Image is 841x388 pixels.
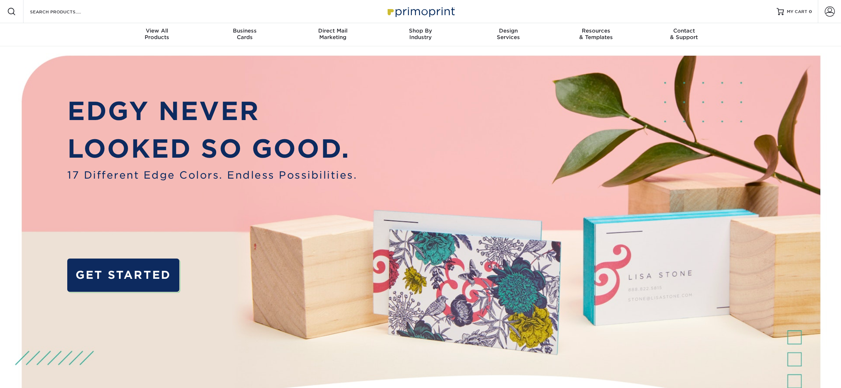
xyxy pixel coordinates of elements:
p: EDGY NEVER [67,92,357,130]
a: Direct MailMarketing [289,23,377,46]
div: & Templates [552,27,640,40]
a: Contact& Support [640,23,728,46]
div: Cards [201,27,289,40]
div: Industry [377,27,465,40]
a: Resources& Templates [552,23,640,46]
img: Primoprint [384,4,457,19]
span: Business [201,27,289,34]
div: Services [464,27,552,40]
span: Design [464,27,552,34]
a: DesignServices [464,23,552,46]
span: Shop By [377,27,465,34]
div: Products [113,27,201,40]
span: 17 Different Edge Colors. Endless Possibilities. [67,168,357,183]
a: View AllProducts [113,23,201,46]
span: MY CART [787,9,807,15]
a: BusinessCards [201,23,289,46]
a: GET STARTED [67,259,179,292]
span: 0 [809,9,812,14]
span: View All [113,27,201,34]
span: Resources [552,27,640,34]
div: Marketing [289,27,377,40]
input: SEARCH PRODUCTS..... [29,7,100,16]
div: & Support [640,27,728,40]
p: LOOKED SO GOOD. [67,130,357,168]
span: Direct Mail [289,27,377,34]
a: Shop ByIndustry [377,23,465,46]
span: Contact [640,27,728,34]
